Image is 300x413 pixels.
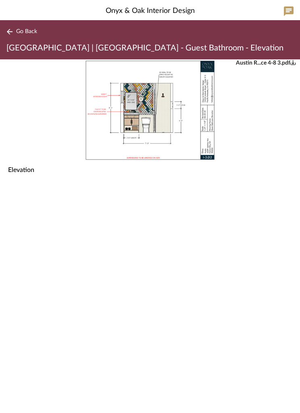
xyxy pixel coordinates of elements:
span: Go Back [16,28,37,35]
span: Onyx & Oak Interior Design [106,6,195,17]
img: 0f955366-909a-4072-aa2b-6ad9c6aca766_436x436.jpg [84,59,216,161]
button: Go Back [6,27,40,37]
span: Elevation [8,165,34,175]
span: [GEOGRAPHIC_DATA] | [GEOGRAPHIC_DATA] - Guest Bathroom - Elevation [6,44,283,52]
div: Austin R...ce 4-8 3.pdf [236,59,296,67]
